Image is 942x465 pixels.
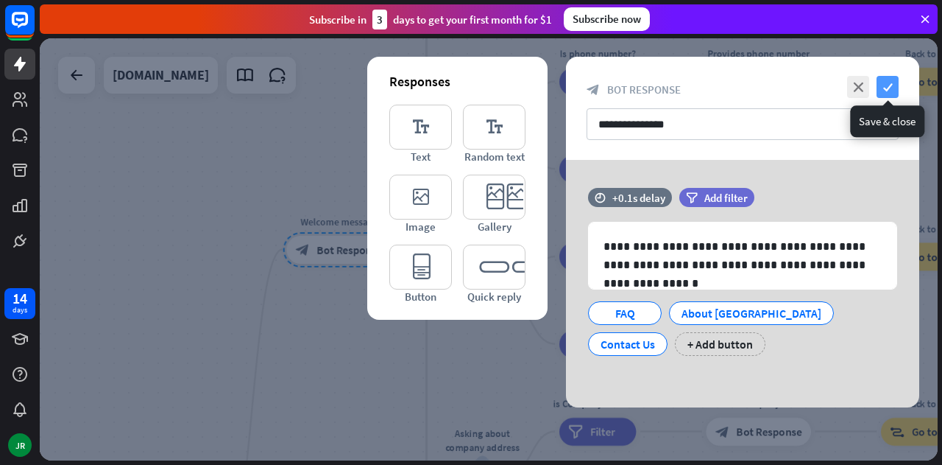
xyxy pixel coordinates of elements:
[13,305,27,315] div: days
[607,83,681,97] span: Bot Response
[601,333,655,355] div: Contact Us
[601,302,649,324] div: FAQ
[675,332,765,356] div: + Add button
[704,191,748,205] span: Add filter
[4,288,35,319] a: 14 days
[12,6,56,50] button: Open LiveChat chat widget
[13,292,27,305] div: 14
[686,192,698,203] i: filter
[877,76,899,98] i: check
[564,7,650,31] div: Subscribe now
[847,76,869,98] i: close
[372,10,387,29] div: 3
[595,192,606,203] i: time
[309,10,552,29] div: Subscribe in days to get your first month for $1
[587,83,600,97] i: block_bot_response
[8,433,32,457] div: JR
[612,191,665,205] div: +0.1s delay
[681,302,821,324] div: About [GEOGRAPHIC_DATA]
